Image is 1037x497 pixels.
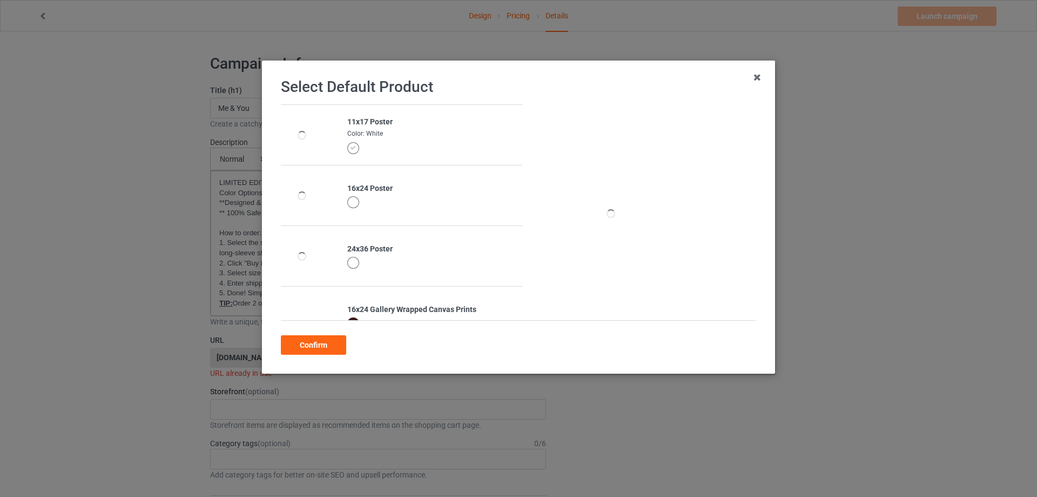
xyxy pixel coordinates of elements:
div: 11x17 Poster [347,117,516,128]
div: Color: White [347,129,516,138]
div: 24x36 Poster [347,244,516,255]
div: 16x24 Poster [347,183,516,194]
div: Confirm [281,335,346,355]
h1: Select Default Product [281,77,756,97]
div: 16x24 Gallery Wrapped Canvas Prints [347,304,516,315]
